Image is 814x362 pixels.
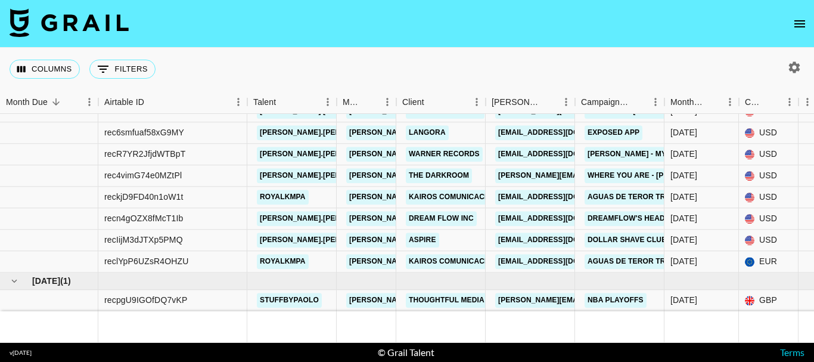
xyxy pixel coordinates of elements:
[48,94,64,110] button: Sort
[406,233,439,247] a: Aspire
[10,8,129,37] img: Grail Talent
[739,144,799,165] div: USD
[495,211,629,226] a: [EMAIL_ADDRESS][DOMAIN_NAME]
[257,168,402,183] a: [PERSON_NAME].[PERSON_NAME].161
[540,94,557,110] button: Sort
[98,91,247,114] div: Airtable ID
[495,190,629,205] a: [EMAIL_ADDRESS][DOMAIN_NAME]
[647,93,664,111] button: Menu
[739,290,799,311] div: GBP
[788,12,812,36] button: open drawer
[670,191,697,203] div: Jul '25
[257,254,309,269] a: royalkmpa
[257,211,402,226] a: [PERSON_NAME].[PERSON_NAME].161
[406,293,487,308] a: Thoughtful Media
[346,233,602,247] a: [PERSON_NAME][EMAIL_ADDRESS][PERSON_NAME][DOMAIN_NAME]
[670,234,697,246] div: Jul '25
[664,91,739,114] div: Month Due
[585,211,779,226] a: DreamFlow's Headshot Generation Campaign
[585,233,803,247] a: Dollar Shave Club - Collegiate/Walmart Campaign
[378,93,396,111] button: Menu
[362,94,378,110] button: Sort
[670,295,697,307] div: May '25
[406,190,512,205] a: Kairos Comunicación SL
[406,211,477,226] a: Dream Flow Inc
[80,93,98,111] button: Menu
[104,127,184,139] div: rec6smfuaf58xG9MY
[10,349,32,357] div: v [DATE]
[104,295,188,307] div: recpgU9IGOfDQ7vKP
[495,293,689,308] a: [PERSON_NAME][EMAIL_ADDRESS][DOMAIN_NAME]
[630,94,647,110] button: Sort
[468,93,486,111] button: Menu
[346,147,602,162] a: [PERSON_NAME][EMAIL_ADDRESS][PERSON_NAME][DOMAIN_NAME]
[346,125,602,140] a: [PERSON_NAME][EMAIL_ADDRESS][PERSON_NAME][DOMAIN_NAME]
[346,190,602,205] a: [PERSON_NAME][EMAIL_ADDRESS][PERSON_NAME][DOMAIN_NAME]
[670,127,697,139] div: Jul '25
[346,211,602,226] a: [PERSON_NAME][EMAIL_ADDRESS][PERSON_NAME][DOMAIN_NAME]
[276,94,293,110] button: Sort
[581,91,630,114] div: Campaign (Type)
[257,147,402,162] a: [PERSON_NAME].[PERSON_NAME].161
[104,91,144,114] div: Airtable ID
[721,93,739,111] button: Menu
[396,91,486,114] div: Client
[104,234,183,246] div: recIijM3dJTXp5PMQ
[585,125,642,140] a: Exposed app
[257,125,402,140] a: [PERSON_NAME].[PERSON_NAME].161
[670,91,704,114] div: Month Due
[89,60,156,79] button: Show filters
[406,125,449,140] a: Langora
[378,346,434,358] div: © Grail Talent
[6,273,23,289] button: hide children
[739,230,799,251] div: USD
[346,168,602,183] a: [PERSON_NAME][EMAIL_ADDRESS][PERSON_NAME][DOMAIN_NAME]
[253,91,276,114] div: Talent
[257,293,322,308] a: stuffbypaolo
[247,91,337,114] div: Talent
[492,91,540,114] div: [PERSON_NAME]
[495,168,689,183] a: [PERSON_NAME][EMAIL_ADDRESS][DOMAIN_NAME]
[495,125,629,140] a: [EMAIL_ADDRESS][DOMAIN_NAME]
[585,190,680,205] a: Aguas De Teror Trail
[739,122,799,144] div: USD
[575,91,664,114] div: Campaign (Type)
[764,94,781,110] button: Sort
[10,60,80,79] button: Select columns
[704,94,721,110] button: Sort
[257,190,309,205] a: royalkmpa
[585,293,647,308] a: NBA Playoffs
[739,208,799,230] div: USD
[60,275,71,287] span: ( 1 )
[319,93,337,111] button: Menu
[144,94,161,110] button: Sort
[229,93,247,111] button: Menu
[670,213,697,225] div: Jul '25
[406,168,472,183] a: The Darkroom
[343,91,362,114] div: Manager
[406,147,483,162] a: Warner Records
[739,91,799,114] div: Currency
[745,91,764,114] div: Currency
[585,254,680,269] a: Aguas De Teror Trail
[670,170,697,182] div: Jul '25
[104,148,185,160] div: recR7YR2JfjdWTBpT
[406,254,512,269] a: Kairos Comunicación SL
[670,148,697,160] div: Jul '25
[781,93,799,111] button: Menu
[32,275,60,287] span: [DATE]
[104,256,189,268] div: reclYpP6UZsR4OHZU
[739,165,799,187] div: USD
[585,147,732,162] a: [PERSON_NAME] - Mystical Magical
[486,91,575,114] div: Booker
[424,94,441,110] button: Sort
[495,147,629,162] a: [EMAIL_ADDRESS][DOMAIN_NAME]
[495,254,629,269] a: [EMAIL_ADDRESS][DOMAIN_NAME]
[585,168,720,183] a: Where You Are - [PERSON_NAME]
[495,233,629,247] a: [EMAIL_ADDRESS][DOMAIN_NAME]
[780,346,804,358] a: Terms
[346,293,602,308] a: [PERSON_NAME][EMAIL_ADDRESS][PERSON_NAME][DOMAIN_NAME]
[257,233,402,247] a: [PERSON_NAME].[PERSON_NAME].161
[670,256,697,268] div: Jul '25
[557,93,575,111] button: Menu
